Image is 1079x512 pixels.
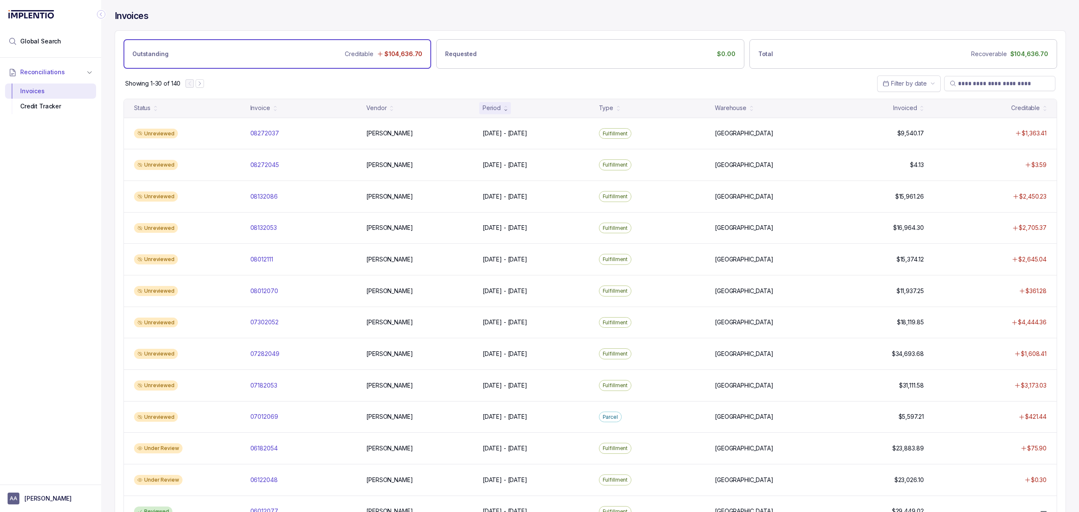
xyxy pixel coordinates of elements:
p: Parcel [603,413,618,421]
p: Creditable [345,50,373,58]
div: Unreviewed [134,160,178,170]
p: [PERSON_NAME] [366,318,413,326]
p: $4.13 [910,161,923,169]
button: User initials[PERSON_NAME] [8,493,94,504]
p: $3.59 [1031,161,1047,169]
p: $15,374.12 [896,255,924,264]
p: [GEOGRAPHIC_DATA] [715,476,773,484]
div: Period [483,104,501,112]
p: [PERSON_NAME] [366,444,413,453]
p: $104,636.70 [1010,50,1048,58]
p: $0.30 [1031,476,1047,484]
div: Unreviewed [134,223,178,233]
div: Warehouse [715,104,746,112]
p: [GEOGRAPHIC_DATA] [715,350,773,358]
div: Creditable [1011,104,1040,112]
p: [PERSON_NAME] [366,350,413,358]
p: [PERSON_NAME] [24,494,72,503]
div: Status [134,104,150,112]
div: Invoices [12,84,89,99]
p: $1,608.41 [1021,350,1047,358]
div: Invoice [250,104,270,112]
p: $0.00 [717,50,735,58]
p: [GEOGRAPHIC_DATA] [715,192,773,201]
p: [GEOGRAPHIC_DATA] [715,412,773,421]
p: $11,937.25 [896,287,924,295]
p: [GEOGRAPHIC_DATA] [715,444,773,453]
p: [PERSON_NAME] [366,476,413,484]
p: $2,450.23 [1019,192,1047,201]
p: [DATE] - [DATE] [483,476,527,484]
p: $16,964.30 [893,224,924,232]
div: Unreviewed [134,380,178,391]
p: $421.44 [1025,412,1047,421]
p: Fulfillment [603,161,628,169]
p: $361.28 [1025,287,1047,295]
div: Unreviewed [134,191,178,202]
p: $2,705.37 [1019,224,1047,232]
p: [DATE] - [DATE] [483,444,527,453]
p: 08132053 [250,224,277,232]
button: Reconciliations [5,63,96,81]
div: Under Review [134,475,183,485]
p: [PERSON_NAME] [366,412,413,421]
p: Fulfillment [603,287,628,295]
div: Type [599,104,613,112]
p: [PERSON_NAME] [366,224,413,232]
p: [DATE] - [DATE] [483,129,527,137]
p: $104,636.70 [384,50,422,58]
p: $31,111.58 [899,381,924,390]
p: 08132086 [250,192,278,201]
button: Next Page [196,79,204,88]
p: [GEOGRAPHIC_DATA] [715,129,773,137]
p: 08272045 [250,161,279,169]
p: [GEOGRAPHIC_DATA] [715,318,773,326]
p: 08012070 [250,287,278,295]
p: Requested [445,50,477,58]
p: [DATE] - [DATE] [483,412,527,421]
p: 07282049 [250,350,279,358]
div: Unreviewed [134,318,178,328]
p: 06122048 [250,476,278,484]
p: 07012069 [250,412,278,421]
p: Fulfillment [603,381,628,390]
span: Global Search [20,37,61,46]
p: [PERSON_NAME] [366,192,413,201]
p: $15,961.26 [895,192,924,201]
p: [DATE] - [DATE] [483,318,527,326]
p: Showing 1-30 of 140 [125,79,180,88]
p: [DATE] - [DATE] [483,161,527,169]
p: [PERSON_NAME] [366,129,413,137]
p: [DATE] - [DATE] [483,224,527,232]
p: Fulfillment [603,350,628,358]
p: [DATE] - [DATE] [483,192,527,201]
p: $23,026.10 [894,476,924,484]
p: 07302052 [250,318,279,326]
p: $34,693.68 [892,350,924,358]
p: [PERSON_NAME] [366,287,413,295]
p: Fulfillment [603,255,628,264]
p: Fulfillment [603,476,628,484]
span: Filter by date [891,80,927,87]
p: $23,883.89 [892,444,924,453]
p: Recoverable [971,50,1007,58]
p: [DATE] - [DATE] [483,381,527,390]
div: Under Review [134,443,183,453]
div: Remaining page entries [125,79,180,88]
div: Collapse Icon [96,9,106,19]
p: Fulfillment [603,444,628,453]
p: 08272037 [250,129,279,137]
span: User initials [8,493,19,504]
p: $9,540.17 [897,129,924,137]
p: [DATE] - [DATE] [483,287,527,295]
div: Unreviewed [134,286,178,296]
div: Vendor [366,104,387,112]
p: [DATE] - [DATE] [483,255,527,264]
search: Date Range Picker [883,79,927,88]
p: Total [758,50,773,58]
p: 07182053 [250,381,277,390]
p: $75.90 [1027,444,1047,453]
p: Fulfillment [603,318,628,327]
h4: Invoices [115,10,148,22]
span: Reconciliations [20,68,65,76]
